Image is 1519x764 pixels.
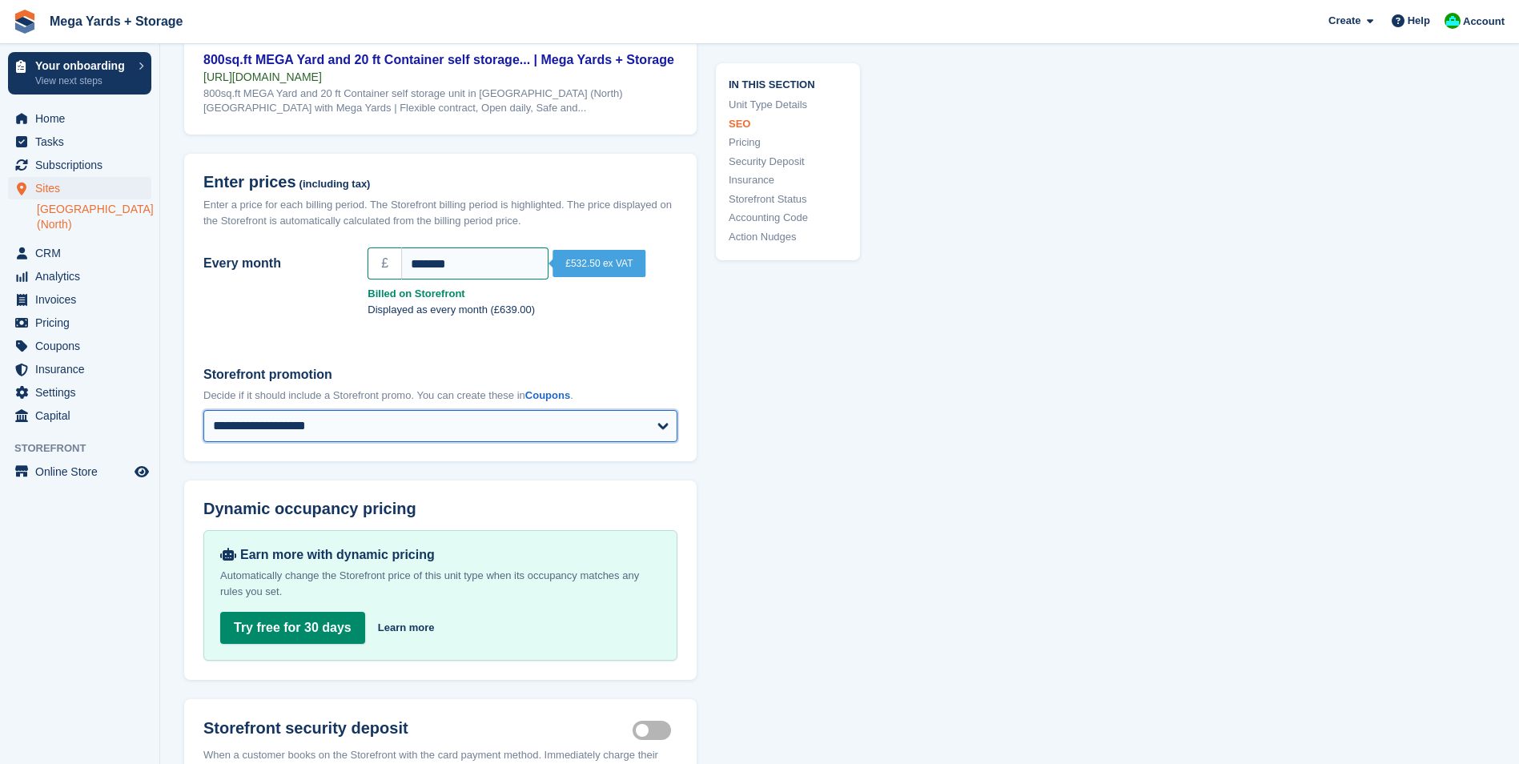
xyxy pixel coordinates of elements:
a: menu [8,312,151,334]
span: Home [35,107,131,130]
span: Create [1328,13,1360,29]
a: SEO [729,115,847,131]
a: menu [8,460,151,483]
div: Earn more with dynamic pricing [220,547,661,563]
a: Storefront Status [729,191,847,207]
span: Online Store [35,460,131,483]
span: (including tax) [299,179,371,191]
span: Dynamic occupancy pricing [203,500,416,518]
div: 800sq.ft MEGA Yard and 20 ft Container self storage... | Mega Yards + Storage [203,50,677,70]
a: Try free for 30 days [220,612,365,644]
a: menu [8,177,151,199]
a: menu [8,381,151,404]
a: Security Deposit [729,153,847,169]
span: Invoices [35,288,131,311]
a: Pricing [729,135,847,151]
span: Analytics [35,265,131,288]
a: [GEOGRAPHIC_DATA] (North) [37,202,151,232]
div: Enter a price for each billing period. The Storefront billing period is highlighted. The price di... [203,197,677,228]
span: Settings [35,381,131,404]
span: Coupons [35,335,131,357]
p: Displayed as every month (£639.00) [368,302,677,318]
a: Preview store [132,462,151,481]
span: Sites [35,177,131,199]
span: Subscriptions [35,154,131,176]
div: [URL][DOMAIN_NAME] [203,70,677,84]
span: Help [1408,13,1430,29]
span: Capital [35,404,131,427]
a: menu [8,358,151,380]
span: Enter prices [203,173,296,191]
a: menu [8,107,151,130]
a: Mega Yards + Storage [43,8,189,34]
a: Learn more [378,620,435,636]
h2: Storefront security deposit [203,718,633,738]
a: menu [8,288,151,311]
span: CRM [35,242,131,264]
span: Tasks [35,131,131,153]
span: Insurance [35,358,131,380]
span: In this section [729,75,847,90]
img: stora-icon-8386f47178a22dfd0bd8f6a31ec36ba5ce8667c1dd55bd0f319d3a0aa187defe.svg [13,10,37,34]
a: menu [8,404,151,427]
strong: Billed on Storefront [368,286,677,302]
span: Storefront [14,440,159,456]
label: Every month [203,254,348,273]
div: 800sq.ft MEGA Yard and 20 ft Container self storage unit in [GEOGRAPHIC_DATA] (North) [GEOGRAPHIC... [203,86,677,115]
span: Account [1463,14,1505,30]
a: Coupons [525,389,570,401]
a: Your onboarding View next steps [8,52,151,94]
a: menu [8,265,151,288]
p: Decide if it should include a Storefront promo. You can create these in . [203,388,677,404]
a: Action Nudges [729,228,847,244]
label: Storefront promotion [203,365,677,384]
a: Unit Type Details [729,97,847,113]
a: Accounting Code [729,210,847,226]
img: Ben Ainscough [1445,13,1461,29]
label: Security deposit on [633,730,677,732]
a: Insurance [729,172,847,188]
span: Pricing [35,312,131,334]
p: Automatically change the Storefront price of this unit type when its occupancy matches any rules ... [220,568,661,600]
a: menu [8,154,151,176]
p: Your onboarding [35,60,131,71]
a: menu [8,131,151,153]
a: menu [8,335,151,357]
a: menu [8,242,151,264]
p: View next steps [35,74,131,88]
